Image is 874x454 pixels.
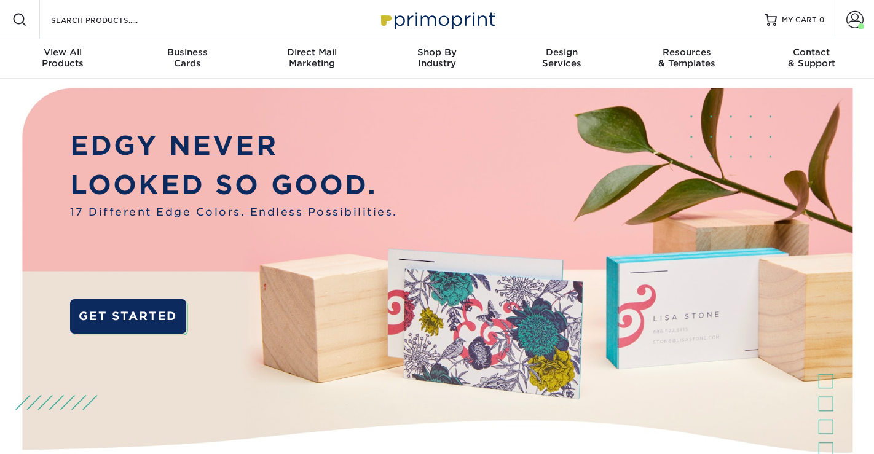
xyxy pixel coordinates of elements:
[125,47,250,58] span: Business
[374,39,499,79] a: Shop ByIndustry
[374,47,499,69] div: Industry
[374,47,499,58] span: Shop By
[376,6,498,33] img: Primoprint
[125,39,250,79] a: BusinessCards
[624,47,749,69] div: & Templates
[624,39,749,79] a: Resources& Templates
[500,47,624,58] span: Design
[250,39,374,79] a: Direct MailMarketing
[500,47,624,69] div: Services
[624,47,749,58] span: Resources
[70,165,398,205] p: LOOKED SO GOOD.
[749,47,874,69] div: & Support
[70,126,398,165] p: EDGY NEVER
[749,47,874,58] span: Contact
[782,15,817,25] span: MY CART
[819,15,825,24] span: 0
[70,299,186,334] a: GET STARTED
[500,39,624,79] a: DesignServices
[250,47,374,69] div: Marketing
[70,205,398,221] span: 17 Different Edge Colors. Endless Possibilities.
[250,47,374,58] span: Direct Mail
[50,12,170,27] input: SEARCH PRODUCTS.....
[749,39,874,79] a: Contact& Support
[125,47,250,69] div: Cards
